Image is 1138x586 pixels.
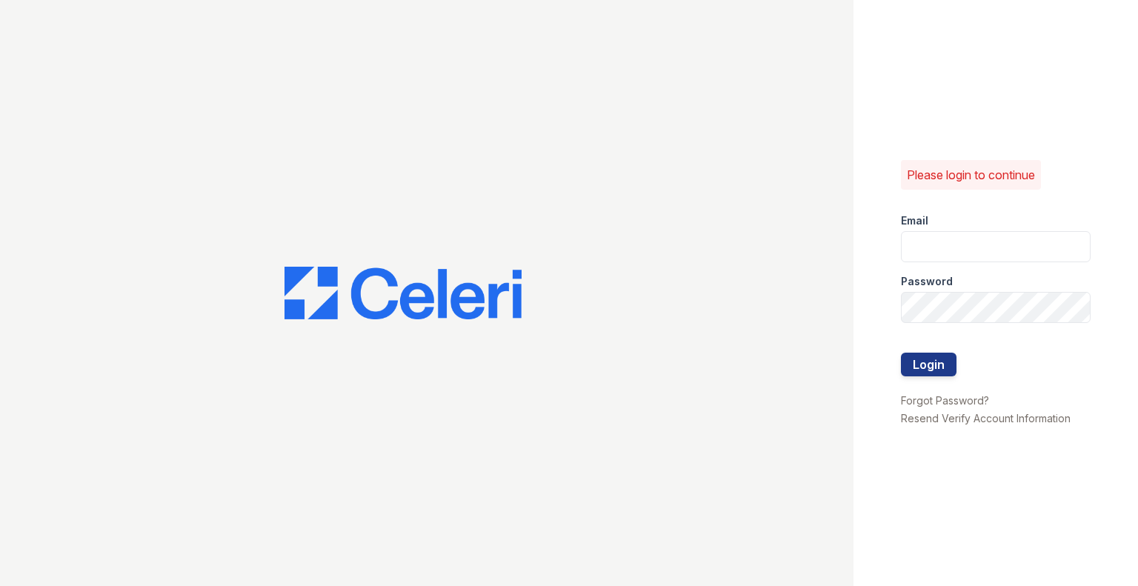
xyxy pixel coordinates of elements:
[901,213,928,228] label: Email
[901,353,956,376] button: Login
[901,394,989,407] a: Forgot Password?
[901,412,1071,424] a: Resend Verify Account Information
[901,274,953,289] label: Password
[284,267,522,320] img: CE_Logo_Blue-a8612792a0a2168367f1c8372b55b34899dd931a85d93a1a3d3e32e68fde9ad4.png
[907,166,1035,184] p: Please login to continue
